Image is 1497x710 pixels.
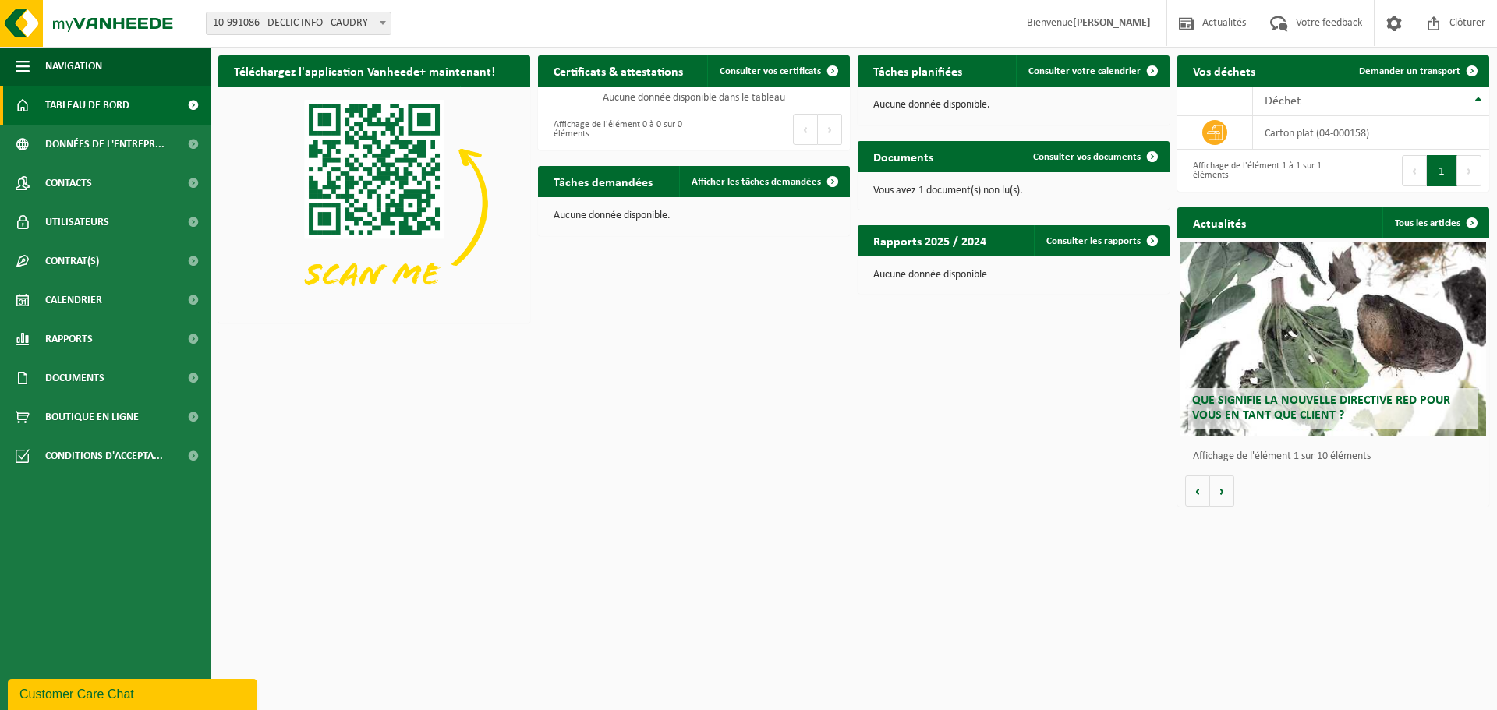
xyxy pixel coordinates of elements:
span: Contrat(s) [45,242,99,281]
h2: Tâches planifiées [858,55,978,86]
button: Next [1457,155,1481,186]
button: Vorige [1185,475,1210,507]
strong: [PERSON_NAME] [1073,17,1151,29]
td: Aucune donnée disponible dans le tableau [538,87,850,108]
h2: Documents [858,141,949,171]
span: Consulter vos certificats [720,66,821,76]
p: Affichage de l'élément 1 sur 10 éléments [1193,451,1481,462]
a: Afficher les tâches demandées [679,166,848,197]
span: Calendrier [45,281,102,320]
span: Utilisateurs [45,203,109,242]
span: Conditions d'accepta... [45,436,163,475]
button: Next [818,114,842,145]
p: Aucune donnée disponible. [554,210,834,221]
h2: Actualités [1177,207,1262,238]
span: Navigation [45,47,102,86]
div: Affichage de l'élément 1 à 1 sur 1 éléments [1185,154,1325,188]
span: Consulter votre calendrier [1028,66,1141,76]
span: Rapports [45,320,93,359]
h2: Téléchargez l'application Vanheede+ maintenant! [218,55,511,86]
h2: Certificats & attestations [538,55,699,86]
button: 1 [1427,155,1457,186]
span: Afficher les tâches demandées [692,177,821,187]
button: Volgende [1210,475,1234,507]
span: Demander un transport [1359,66,1460,76]
a: Consulter votre calendrier [1016,55,1168,87]
span: 10-991086 - DECLIC INFO - CAUDRY [206,12,391,35]
span: Données de l'entrepr... [45,125,165,164]
a: Consulter vos certificats [707,55,848,87]
p: Aucune donnée disponible [873,270,1154,281]
h2: Tâches demandées [538,166,668,196]
p: Aucune donnée disponible. [873,100,1154,111]
iframe: chat widget [8,676,260,710]
span: Consulter vos documents [1033,152,1141,162]
td: carton plat (04-000158) [1253,116,1489,150]
span: Boutique en ligne [45,397,139,436]
a: Demander un transport [1347,55,1488,87]
button: Previous [793,114,818,145]
span: Que signifie la nouvelle directive RED pour vous en tant que client ? [1192,394,1450,422]
h2: Rapports 2025 / 2024 [858,225,1002,256]
img: Download de VHEPlus App [218,87,530,320]
p: Vous avez 1 document(s) non lu(s). [873,185,1154,196]
a: Consulter vos documents [1021,141,1168,172]
a: Que signifie la nouvelle directive RED pour vous en tant que client ? [1180,242,1486,436]
h2: Vos déchets [1177,55,1271,86]
div: Affichage de l'élément 0 à 0 sur 0 éléments [546,112,686,147]
a: Consulter les rapports [1034,225,1168,256]
span: Contacts [45,164,92,203]
span: Tableau de bord [45,86,129,125]
button: Previous [1402,155,1427,186]
a: Tous les articles [1382,207,1488,238]
span: Déchet [1265,95,1301,108]
span: Documents [45,359,104,397]
span: 10-991086 - DECLIC INFO - CAUDRY [207,12,391,34]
